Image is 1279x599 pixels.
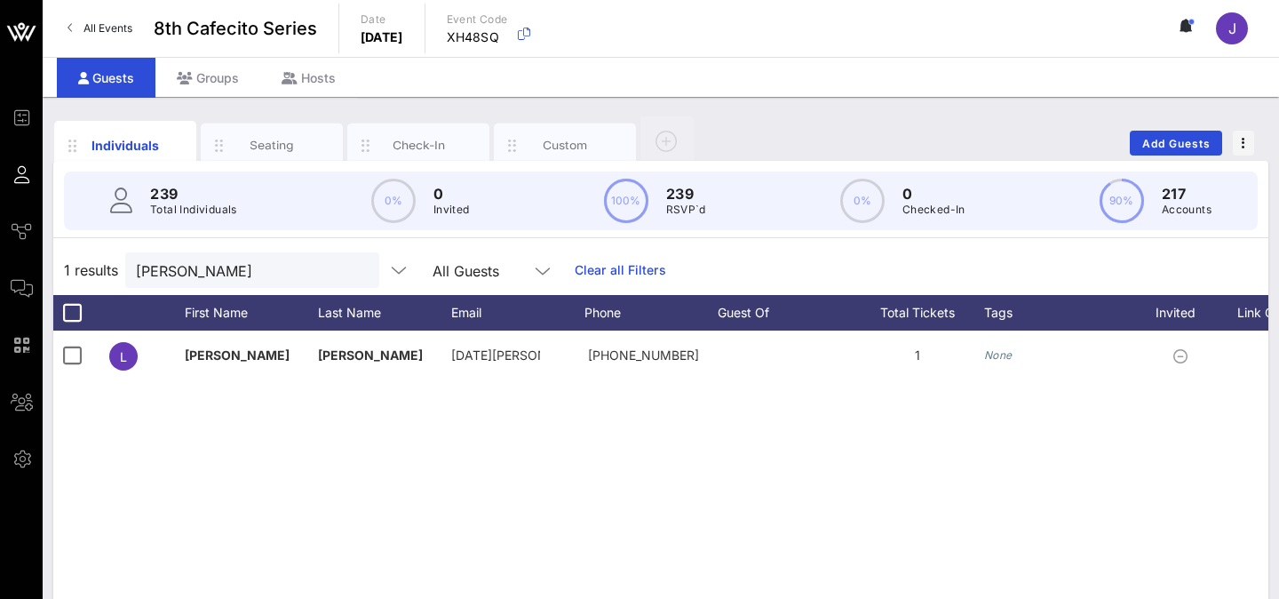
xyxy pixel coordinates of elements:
[984,348,1013,362] i: None
[447,11,508,28] p: Event Code
[526,137,605,154] div: Custom
[185,295,318,331] div: First Name
[422,252,564,288] div: All Guests
[851,331,984,380] div: 1
[57,14,143,43] a: All Events
[154,15,317,42] span: 8th Cafecito Series
[120,349,127,364] span: L
[451,295,584,331] div: Email
[666,201,706,219] p: RSVP`d
[318,295,451,331] div: Last Name
[433,183,470,204] p: 0
[361,11,403,28] p: Date
[584,295,718,331] div: Phone
[1162,201,1211,219] p: Accounts
[902,201,965,219] p: Checked-In
[86,136,165,155] div: Individuals
[984,295,1135,331] div: Tags
[185,347,290,363] span: [PERSON_NAME]
[851,295,984,331] div: Total Tickets
[150,201,237,219] p: Total Individuals
[451,331,540,380] p: [DATE][PERSON_NAME]…
[1162,183,1211,204] p: 217
[64,260,118,281] span: 1 results
[1135,295,1233,331] div: Invited
[150,183,237,204] p: 239
[718,295,851,331] div: Guest Of
[361,28,403,46] p: [DATE]
[575,260,666,280] a: Clear all Filters
[1141,137,1211,150] span: Add Guests
[57,58,155,98] div: Guests
[1228,20,1236,37] span: J
[233,137,312,154] div: Seating
[447,28,508,46] p: XH48SQ
[433,263,499,279] div: All Guests
[588,347,699,363] span: +12028077014
[83,21,132,35] span: All Events
[260,58,357,98] div: Hosts
[1216,12,1248,44] div: J
[1130,131,1222,156] button: Add Guests
[666,183,706,204] p: 239
[318,347,423,363] span: [PERSON_NAME]
[902,183,965,204] p: 0
[155,58,260,98] div: Groups
[379,137,458,154] div: Check-In
[433,201,470,219] p: Invited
